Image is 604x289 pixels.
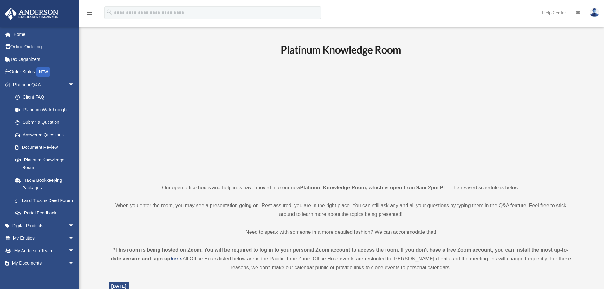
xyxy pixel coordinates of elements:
[246,64,436,172] iframe: 231110_Toby_KnowledgeRoom
[111,284,127,289] span: [DATE]
[36,67,50,77] div: NEW
[9,116,84,129] a: Submit a Question
[4,66,84,79] a: Order StatusNEW
[590,8,599,17] img: User Pic
[9,174,84,194] a: Tax & Bookkeeping Packages
[9,128,84,141] a: Answered Questions
[4,244,84,257] a: My Anderson Teamarrow_drop_down
[170,256,181,261] a: here
[68,232,81,245] span: arrow_drop_down
[300,185,446,190] strong: Platinum Knowledge Room, which is open from 9am-2pm PT
[109,201,573,219] p: When you enter the room, you may see a presentation going on. Rest assured, you are in the right ...
[86,11,93,16] a: menu
[9,141,84,154] a: Document Review
[9,154,81,174] a: Platinum Knowledge Room
[86,9,93,16] i: menu
[4,78,84,91] a: Platinum Q&Aarrow_drop_down
[109,183,573,192] p: Our open office hours and helplines have moved into our new ! The revised schedule is below.
[4,257,84,270] a: My Documentsarrow_drop_down
[4,53,84,66] a: Tax Organizers
[106,9,113,16] i: search
[68,78,81,91] span: arrow_drop_down
[9,91,84,104] a: Client FAQ
[281,43,401,56] b: Platinum Knowledge Room
[4,232,84,245] a: My Entitiesarrow_drop_down
[4,41,84,53] a: Online Ordering
[4,219,84,232] a: Digital Productsarrow_drop_down
[9,194,84,207] a: Land Trust & Deed Forum
[9,103,84,116] a: Platinum Walkthrough
[68,257,81,270] span: arrow_drop_down
[9,207,84,220] a: Portal Feedback
[3,8,60,20] img: Anderson Advisors Platinum Portal
[181,256,182,261] strong: .
[4,28,84,41] a: Home
[109,228,573,237] p: Need to speak with someone in a more detailed fashion? We can accommodate that!
[109,246,573,272] div: All Office Hours listed below are in the Pacific Time Zone. Office Hour events are restricted to ...
[111,247,568,261] strong: *This room is being hosted on Zoom. You will be required to log in to your personal Zoom account ...
[68,219,81,232] span: arrow_drop_down
[68,244,81,257] span: arrow_drop_down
